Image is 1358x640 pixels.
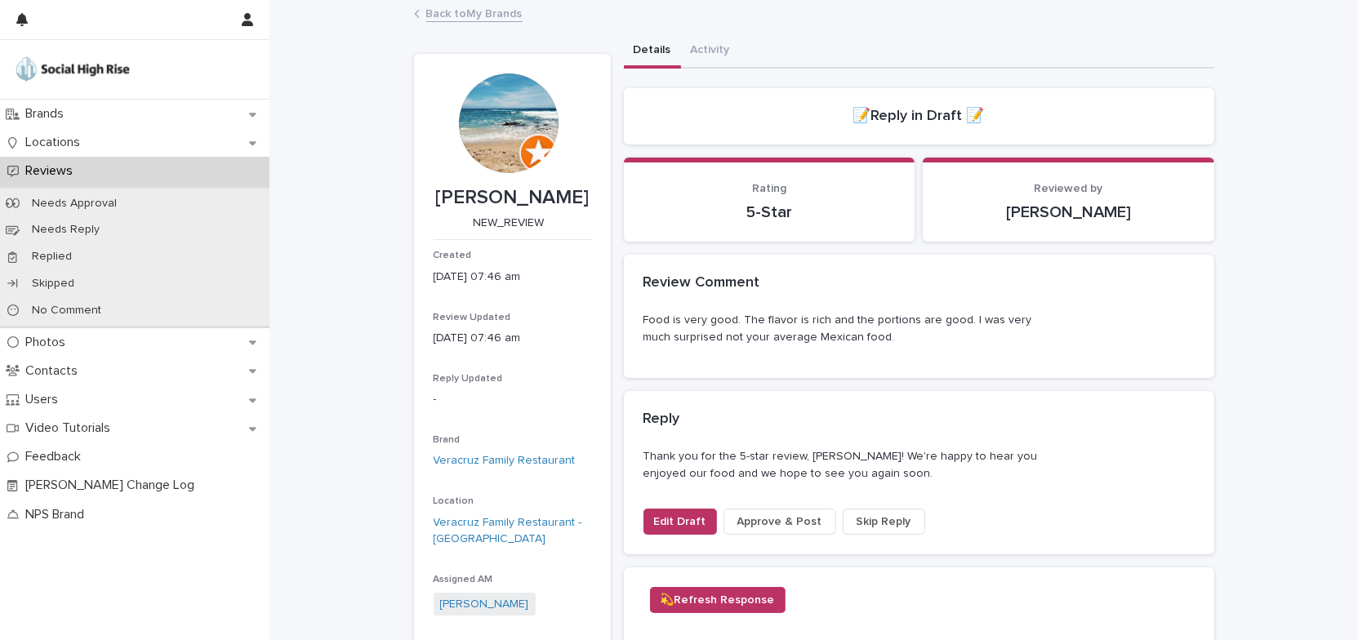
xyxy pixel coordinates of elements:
p: Users [19,392,71,407]
p: Needs Approval [19,197,130,211]
span: Reviewed by [1034,183,1102,194]
p: Needs Reply [19,223,113,237]
span: Skip Reply [857,513,911,530]
img: o5DnuTxEQV6sW9jFYBBf [13,53,132,86]
a: Veracruz Family Restaurant [434,452,576,469]
p: Replied [19,250,85,264]
span: 💫Refresh Response [661,592,775,608]
a: Veracruz Family Restaurant - [GEOGRAPHIC_DATA] [434,514,591,549]
p: Locations [19,135,93,150]
p: NPS Brand [19,507,97,522]
span: Assigned AM [434,575,493,584]
span: Created [434,251,472,260]
p: - [434,391,591,408]
span: Reply Updated [434,374,503,384]
p: Contacts [19,363,91,379]
span: Approve & Post [737,513,822,530]
p: [PERSON_NAME] Change Log [19,478,207,493]
span: Review Updated [434,313,511,322]
p: NEW_REVIEW [434,216,585,230]
span: Brand [434,435,461,445]
button: 💫Refresh Response [650,587,786,613]
a: Back toMy Brands [426,3,523,22]
span: Location [434,496,474,506]
h2: Review Comment [643,274,760,292]
p: Video Tutorials [19,420,123,436]
p: Thank you for the 5-star review, [PERSON_NAME]! We're happy to hear you enjoyed our food and we h... [643,448,1057,482]
p: Brands [19,106,77,122]
p: Feedback [19,449,94,464]
p: Skipped [19,277,87,291]
p: No Comment [19,304,114,318]
h2: Reply [643,411,680,429]
span: Rating [752,183,786,194]
p: [PERSON_NAME] [434,186,591,210]
p: Reviews [19,163,86,179]
button: Approve & Post [724,509,836,535]
h2: 📝Reply in Draft 📝 [853,108,985,126]
p: [DATE] 07:46 am [434,269,591,286]
button: Details [624,34,681,69]
p: 5-Star [643,202,896,222]
button: Skip Reply [843,509,925,535]
a: [PERSON_NAME] [440,596,529,613]
p: [DATE] 07:46 am [434,330,591,347]
button: Edit Draft [643,509,717,535]
button: Activity [681,34,740,69]
p: Photos [19,335,78,350]
p: Food is very good. The flavor is rich and the portions are good. I was very much surprised not yo... [643,312,1057,346]
p: [PERSON_NAME] [942,202,1195,222]
span: Edit Draft [654,513,706,530]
